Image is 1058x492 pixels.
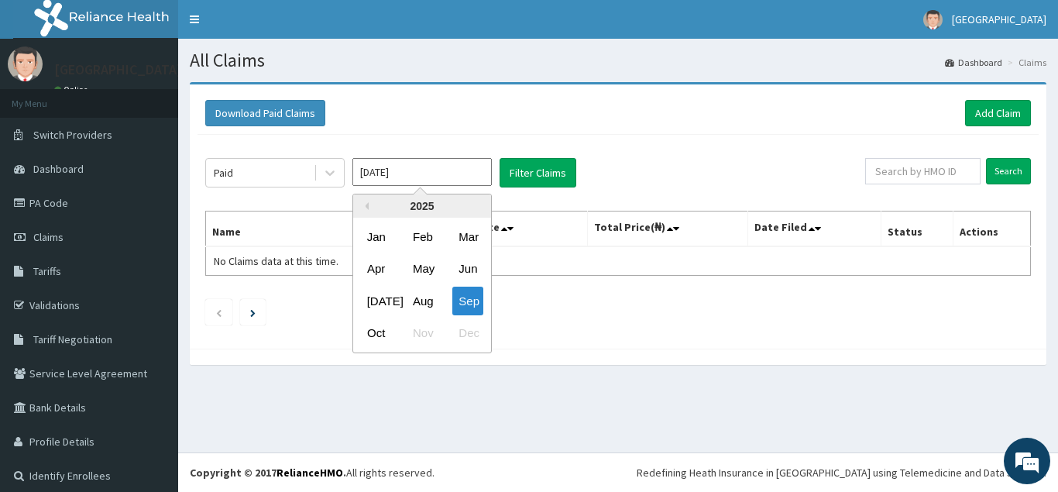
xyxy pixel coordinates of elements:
span: Tariff Negotiation [33,332,112,346]
span: We're online! [90,147,214,304]
div: Choose January 2025 [361,222,392,251]
div: Paid [214,165,233,181]
div: Choose March 2025 [452,222,483,251]
img: User Image [8,46,43,81]
div: 2025 [353,194,491,218]
th: Status [881,212,953,247]
strong: Copyright © 2017 . [190,466,346,480]
span: [GEOGRAPHIC_DATA] [952,12,1046,26]
a: Add Claim [965,100,1031,126]
span: No Claims data at this time. [214,254,338,268]
img: d_794563401_company_1708531726252_794563401 [29,77,63,116]
div: Redefining Heath Insurance in [GEOGRAPHIC_DATA] using Telemedicine and Data Science! [637,465,1046,480]
input: Search [986,158,1031,184]
th: Total Price(₦) [587,212,748,247]
div: Choose June 2025 [452,255,483,284]
input: Select Month and Year [352,158,492,186]
textarea: Type your message and hit 'Enter' [8,328,295,382]
h1: All Claims [190,50,1046,71]
div: Choose August 2025 [407,287,438,315]
p: [GEOGRAPHIC_DATA] [54,63,182,77]
div: Choose September 2025 [452,287,483,315]
div: Choose October 2025 [361,319,392,348]
a: Dashboard [945,56,1002,69]
th: Name [206,212,414,247]
div: month 2025-09 [353,221,491,349]
span: Switch Providers [33,128,112,142]
footer: All rights reserved. [178,452,1058,492]
div: Choose February 2025 [407,222,438,251]
button: Previous Year [361,202,369,210]
div: Chat with us now [81,87,260,107]
th: Actions [953,212,1030,247]
a: Previous page [215,305,222,319]
a: RelianceHMO [277,466,343,480]
th: Date Filed [748,212,881,247]
div: Choose July 2025 [361,287,392,315]
img: User Image [923,10,943,29]
a: Next page [250,305,256,319]
input: Search by HMO ID [865,158,981,184]
a: Online [54,84,91,95]
button: Filter Claims [500,158,576,188]
li: Claims [1004,56,1046,69]
div: Minimize live chat window [254,8,291,45]
span: Dashboard [33,162,84,176]
button: Download Paid Claims [205,100,325,126]
div: Choose April 2025 [361,255,392,284]
span: Claims [33,230,64,244]
span: Tariffs [33,264,61,278]
div: Choose May 2025 [407,255,438,284]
